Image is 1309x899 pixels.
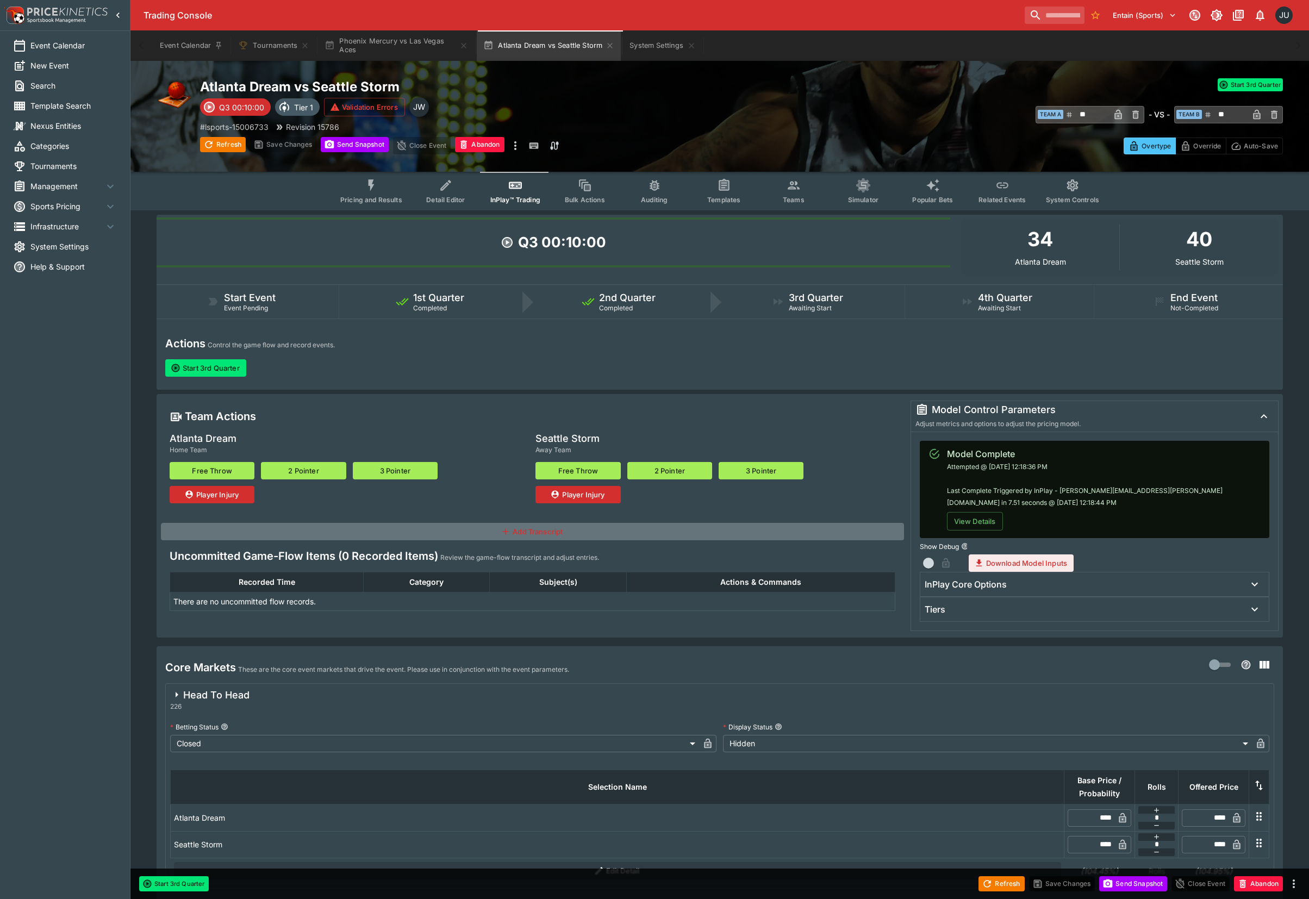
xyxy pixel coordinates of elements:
span: Mark an event as closed and abandoned. [455,139,504,149]
span: Management [30,180,104,192]
button: Start 3rd Quarter [165,359,246,377]
td: There are no uncommitted flow records. [170,592,895,611]
button: No Bookmarks [1087,7,1104,24]
span: Categories [30,140,117,152]
button: Show Debug [961,542,969,550]
button: Player Injury [170,486,254,503]
button: more [509,137,522,154]
span: Team B [1176,110,1202,119]
div: Start From [1124,138,1283,154]
p: Review the game-flow transcript and adjust entries. [440,552,599,563]
h6: - VS - [1149,109,1170,120]
button: Send Snapshot [1099,876,1167,891]
div: Justin Walsh [409,97,429,117]
th: Subject(s) [489,572,627,592]
span: Away Team [535,445,600,455]
span: Awaiting Start [978,304,1021,312]
button: Auto-Save [1226,138,1283,154]
button: Refresh [200,137,246,152]
h4: Actions [165,336,205,351]
span: Mark an event as closed and abandoned. [1234,877,1283,888]
button: Validation Errors [324,98,405,116]
h4: Team Actions [185,409,256,423]
p: Overtype [1142,140,1171,152]
span: Adjust metrics and options to adjust the pricing model. [915,420,1081,428]
button: Overtype [1124,138,1176,154]
span: Attempted @ [DATE] 12:18:36 PM Last Complete Triggered by InPlay - [PERSON_NAME][EMAIL_ADDRESS][P... [947,463,1223,507]
button: Abandon [1234,876,1283,891]
th: Base Price / Probability [1064,770,1135,804]
button: Start 3rd Quarter [1218,78,1283,91]
p: These are the core event markets that drive the event. Please use in conjunction with the event p... [238,664,569,675]
p: Revision 15786 [286,121,339,133]
button: Send Snapshot [321,137,389,152]
img: PriceKinetics Logo [3,4,25,26]
th: Recorded Time [170,572,364,592]
span: Not-Completed [1170,304,1218,312]
span: Infrastructure [30,221,104,232]
span: Tournaments [30,160,117,172]
button: Add Transcript [161,523,904,540]
button: 2 Pointer [627,462,712,479]
div: Trading Console [144,10,1020,21]
div: Head To Head [170,688,250,701]
p: Copy To Clipboard [200,121,269,133]
h1: 40 [1186,224,1212,254]
span: Help & Support [30,261,117,272]
h6: (104.95%) [1182,865,1246,877]
button: Player Injury [535,486,620,503]
h5: Seattle Storm [535,432,600,445]
h6: (104.45%) [1068,865,1132,877]
span: Popular Bets [912,196,953,204]
p: Display Status [723,722,772,732]
button: Select Tenant [1106,7,1183,24]
button: System Settings [623,30,702,61]
button: Refresh [978,876,1024,891]
p: Tier 1 [294,102,313,113]
button: Start 3rd Quarter [139,876,209,891]
button: Tournaments [232,30,316,61]
span: Template Search [30,100,117,111]
button: Override [1175,138,1226,154]
button: Betting Status [221,723,228,731]
button: View Details [947,512,1003,530]
button: Display Status [775,723,782,731]
div: Model Complete [947,447,1261,460]
img: PriceKinetics [27,8,108,16]
button: more [1287,877,1300,890]
img: Sportsbook Management [27,18,86,23]
span: Event Pending [224,304,268,312]
span: Detail Editor [426,196,465,204]
button: Event Calendar [153,30,229,61]
button: Atlanta Dream vs Seattle Storm [477,30,621,61]
h1: 34 [1027,224,1053,254]
h5: 2nd Quarter [599,291,656,304]
div: Event type filters [332,172,1108,210]
h2: Copy To Clipboard [200,78,741,95]
span: Auditing [641,196,668,204]
button: Download Model Inputs [969,554,1074,572]
span: Home Team [170,445,236,455]
th: Rolls [1135,770,1179,804]
p: Atlanta Dream [1015,258,1066,266]
p: Show Debug [920,542,959,551]
span: Search [30,80,117,91]
h6: Tiers [925,604,945,615]
span: Team A [1038,110,1063,119]
th: Category [364,572,489,592]
button: Documentation [1229,5,1248,25]
div: Hidden [723,735,1252,752]
span: Awaiting Start [789,304,832,312]
span: Related Events [978,196,1026,204]
p: Control the game flow and record events. [208,340,335,351]
button: Connected to PK [1185,5,1205,25]
h4: Uncommitted Game-Flow Items (0 Recorded Items) [170,549,438,563]
td: Seattle Storm [171,831,1064,858]
span: Bulk Actions [565,196,605,204]
span: Completed [599,304,633,312]
td: Atlanta Dream [171,804,1064,831]
button: 2 Pointer [261,462,346,479]
div: Closed [170,735,699,752]
span: Nexus Entities [30,120,117,132]
button: 3 Pointer [719,462,803,479]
